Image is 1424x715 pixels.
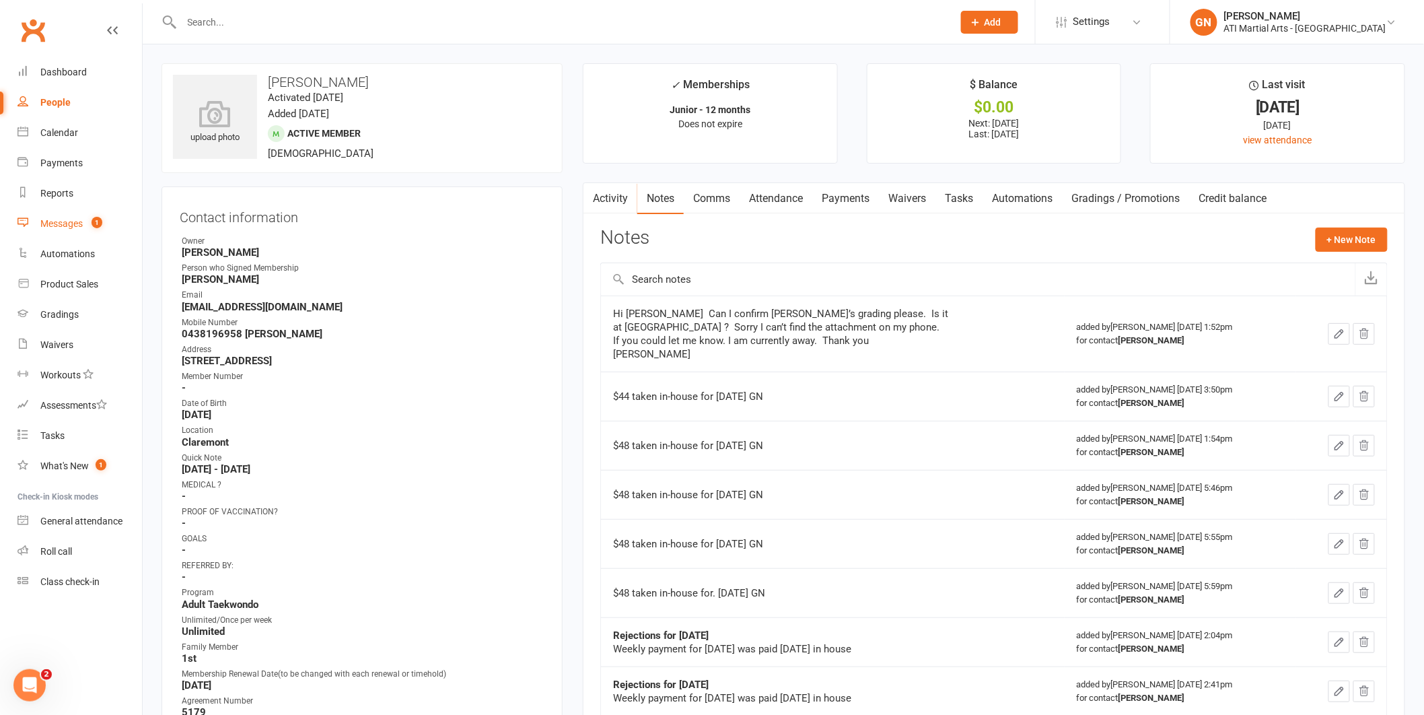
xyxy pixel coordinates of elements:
[182,490,544,502] strong: -
[17,148,142,178] a: Payments
[182,559,544,572] div: REFERRED BY:
[182,479,544,491] div: MEDICAL ?
[17,178,142,209] a: Reports
[17,421,142,451] a: Tasks
[17,451,142,481] a: What's New1
[613,390,950,403] div: $44 taken in-house for [DATE] GN
[1118,594,1185,605] strong: [PERSON_NAME]
[1077,642,1284,656] div: for contact
[1250,76,1306,100] div: Last visit
[40,576,100,587] div: Class check-in
[1073,7,1110,37] span: Settings
[1063,183,1190,214] a: Gradings / Promotions
[613,691,950,705] div: Weekly payment for [DATE] was paid [DATE] in house
[684,183,740,214] a: Comms
[1118,447,1185,457] strong: [PERSON_NAME]
[613,307,950,361] div: Hi [PERSON_NAME] Can I confirm [PERSON_NAME]’s grading please. Is it at [GEOGRAPHIC_DATA] ? Sorry...
[17,330,142,360] a: Waivers
[182,571,544,583] strong: -
[613,537,950,551] div: $48 taken in-house for [DATE] GN
[1316,228,1388,252] button: + New Note
[983,183,1063,214] a: Automations
[1077,397,1284,410] div: for contact
[1118,496,1185,506] strong: [PERSON_NAME]
[812,183,879,214] a: Payments
[1077,580,1284,607] div: added by [PERSON_NAME] [DATE] 5:59pm
[1190,183,1277,214] a: Credit balance
[740,183,812,214] a: Attendance
[182,273,544,285] strong: [PERSON_NAME]
[182,452,544,465] div: Quick Note
[1077,544,1284,557] div: for contact
[182,397,544,410] div: Date of Birth
[40,67,87,77] div: Dashboard
[182,652,544,665] strong: 1st
[40,430,65,441] div: Tasks
[17,269,142,300] a: Product Sales
[40,546,72,557] div: Roll call
[182,382,544,394] strong: -
[1077,629,1284,656] div: added by [PERSON_NAME] [DATE] 2:04pm
[182,586,544,599] div: Program
[613,629,709,642] strong: Rejections for [DATE]
[17,209,142,239] a: Messages 1
[182,668,544,681] div: Membership Renewal Date(to be changed with each renewal or timehold)
[182,328,544,340] strong: 0438196958 [PERSON_NAME]
[1077,481,1284,508] div: added by [PERSON_NAME] [DATE] 5:46pm
[1077,678,1284,705] div: added by [PERSON_NAME] [DATE] 2:41pm
[583,183,637,214] a: Activity
[40,218,83,229] div: Messages
[96,459,106,471] span: 1
[1190,9,1217,36] div: GN
[180,205,544,225] h3: Contact information
[678,118,742,129] span: Does not expire
[16,13,50,47] a: Clubworx
[613,439,950,452] div: $48 taken in-house for [DATE] GN
[40,309,79,320] div: Gradings
[1077,593,1284,607] div: for contact
[1077,320,1284,347] div: added by [PERSON_NAME] [DATE] 1:52pm
[182,409,544,421] strong: [DATE]
[13,669,46,702] iframe: Intercom live chat
[173,100,257,145] div: upload photo
[182,355,544,367] strong: [STREET_ADDRESS]
[1224,10,1386,22] div: [PERSON_NAME]
[182,625,544,638] strong: Unlimited
[1244,135,1312,145] a: view attendance
[601,263,1355,296] input: Search notes
[637,183,684,214] a: Notes
[1163,118,1392,133] div: [DATE]
[182,463,544,475] strong: [DATE] - [DATE]
[182,599,544,611] strong: Adult Taekwondo
[40,248,95,259] div: Automations
[40,97,71,108] div: People
[1118,693,1185,703] strong: [PERSON_NAME]
[40,127,78,138] div: Calendar
[182,641,544,654] div: Family Member
[670,104,750,115] strong: Junior - 12 months
[287,128,361,139] span: Active member
[880,100,1109,114] div: $0.00
[17,300,142,330] a: Gradings
[613,586,950,600] div: $48 taken in-house for. [DATE] GN
[1077,691,1284,705] div: for contact
[40,370,81,380] div: Workouts
[17,118,142,148] a: Calendar
[182,533,544,545] div: GOALS
[1118,335,1185,345] strong: [PERSON_NAME]
[1077,334,1284,347] div: for contact
[1077,383,1284,410] div: added by [PERSON_NAME] [DATE] 3:50pm
[182,424,544,437] div: Location
[1163,100,1392,114] div: [DATE]
[1118,644,1185,654] strong: [PERSON_NAME]
[182,679,544,691] strong: [DATE]
[880,118,1109,139] p: Next: [DATE] Last: [DATE]
[182,262,544,275] div: Person who Signed Membership
[17,239,142,269] a: Automations
[182,235,544,248] div: Owner
[970,76,1018,100] div: $ Balance
[613,642,950,656] div: Weekly payment for [DATE] was paid [DATE] in house
[182,343,544,356] div: Address
[1224,22,1386,34] div: ATI Martial Arts - [GEOGRAPHIC_DATA]
[173,75,551,90] h3: [PERSON_NAME]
